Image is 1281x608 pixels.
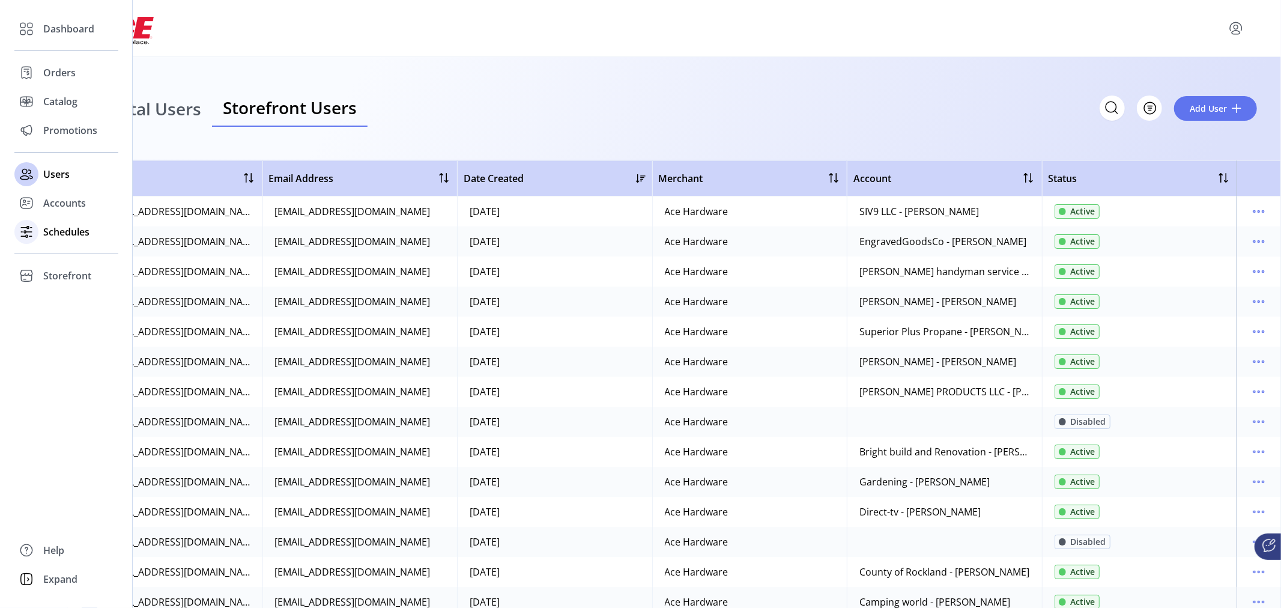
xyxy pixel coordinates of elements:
[104,294,250,309] div: [EMAIL_ADDRESS][DOMAIN_NAME]
[859,445,1030,459] div: Bright build and Renovation - [PERSON_NAME]
[275,415,431,429] div: [EMAIL_ADDRESS][DOMAIN_NAME]
[665,505,728,519] div: Ace Hardware
[104,565,250,579] div: [EMAIL_ADDRESS][DOMAIN_NAME]
[665,415,728,429] div: Ace Hardware
[665,385,728,399] div: Ace Hardware
[457,557,652,587] td: [DATE]
[275,354,431,369] div: [EMAIL_ADDRESS][DOMAIN_NAME]
[104,204,250,219] div: [EMAIL_ADDRESS][DOMAIN_NAME]
[43,94,77,109] span: Catalog
[1071,205,1095,217] span: Active
[43,269,91,283] span: Storefront
[457,437,652,467] td: [DATE]
[665,354,728,369] div: Ace Hardware
[665,204,728,219] div: Ace Hardware
[1249,442,1268,461] button: menu
[859,204,979,219] div: SIV9 LLC - [PERSON_NAME]
[859,294,1016,309] div: [PERSON_NAME] - [PERSON_NAME]
[43,543,64,558] span: Help
[275,264,431,279] div: [EMAIL_ADDRESS][DOMAIN_NAME]
[1226,19,1246,38] button: menu
[1249,262,1268,281] button: menu
[104,505,250,519] div: [EMAIL_ADDRESS][DOMAIN_NAME]
[275,324,431,339] div: [EMAIL_ADDRESS][DOMAIN_NAME]
[457,317,652,347] td: [DATE]
[1049,171,1077,186] span: Status
[457,527,652,557] td: [DATE]
[1174,96,1257,121] button: Add User
[457,407,652,437] td: [DATE]
[1071,595,1095,608] span: Active
[665,264,728,279] div: Ace Hardware
[104,535,250,549] div: [EMAIL_ADDRESS][DOMAIN_NAME]
[275,475,431,489] div: [EMAIL_ADDRESS][DOMAIN_NAME]
[859,385,1030,399] div: [PERSON_NAME] PRODUCTS LLC - [PERSON_NAME]
[1249,292,1268,311] button: menu
[859,234,1026,249] div: EngravedGoodsCo - [PERSON_NAME]
[1249,502,1268,521] button: menu
[102,100,201,117] span: Portal Users
[1071,325,1095,338] span: Active
[1249,322,1268,341] button: menu
[1249,382,1268,401] button: menu
[1071,445,1095,458] span: Active
[1249,412,1268,431] button: menu
[43,225,89,239] span: Schedules
[104,415,250,429] div: [EMAIL_ADDRESS][DOMAIN_NAME]
[275,234,431,249] div: [EMAIL_ADDRESS][DOMAIN_NAME]
[269,171,334,186] span: Email Address
[104,234,250,249] div: [EMAIL_ADDRESS][DOMAIN_NAME]
[1071,265,1095,278] span: Active
[1071,235,1095,248] span: Active
[43,65,76,80] span: Orders
[104,354,250,369] div: [EMAIL_ADDRESS][DOMAIN_NAME]
[104,445,250,459] div: [EMAIL_ADDRESS][DOMAIN_NAME]
[104,264,250,279] div: [EMAIL_ADDRESS][DOMAIN_NAME]
[464,171,524,186] span: Date Created
[665,324,728,339] div: Ace Hardware
[665,565,728,579] div: Ace Hardware
[104,475,250,489] div: [EMAIL_ADDRESS][DOMAIN_NAME]
[223,99,357,116] span: Storefront Users
[212,90,368,127] a: Storefront Users
[859,354,1016,369] div: [PERSON_NAME] - [PERSON_NAME]
[1071,565,1095,578] span: Active
[859,264,1030,279] div: [PERSON_NAME] handyman service LLC - [PERSON_NAME]
[275,535,431,549] div: [EMAIL_ADDRESS][DOMAIN_NAME]
[43,123,97,138] span: Promotions
[104,385,250,399] div: [EMAIL_ADDRESS][DOMAIN_NAME]
[457,287,652,317] td: [DATE]
[275,565,431,579] div: [EMAIL_ADDRESS][DOMAIN_NAME]
[1249,532,1268,552] button: menu
[659,171,703,186] span: Merchant
[275,204,431,219] div: [EMAIL_ADDRESS][DOMAIN_NAME]
[457,257,652,287] td: [DATE]
[275,385,431,399] div: [EMAIL_ADDRESS][DOMAIN_NAME]
[665,445,728,459] div: Ace Hardware
[43,572,77,586] span: Expand
[1071,355,1095,368] span: Active
[1137,96,1162,121] button: Filter Button
[457,347,652,377] td: [DATE]
[43,22,94,36] span: Dashboard
[457,497,652,527] td: [DATE]
[665,294,728,309] div: Ace Hardware
[1249,202,1268,221] button: menu
[275,505,431,519] div: [EMAIL_ADDRESS][DOMAIN_NAME]
[457,226,652,257] td: [DATE]
[457,196,652,226] td: [DATE]
[665,535,728,549] div: Ace Hardware
[1249,352,1268,371] button: menu
[853,171,891,186] span: Account
[1249,472,1268,491] button: menu
[859,475,990,489] div: Gardening - [PERSON_NAME]
[859,324,1030,339] div: Superior Plus Propane - [PERSON_NAME]
[1071,385,1095,398] span: Active
[457,377,652,407] td: [DATE]
[275,445,431,459] div: [EMAIL_ADDRESS][DOMAIN_NAME]
[275,294,431,309] div: [EMAIL_ADDRESS][DOMAIN_NAME]
[43,167,70,181] span: Users
[859,565,1029,579] div: County of Rockland - [PERSON_NAME]
[457,467,652,497] td: [DATE]
[1190,102,1227,115] span: Add User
